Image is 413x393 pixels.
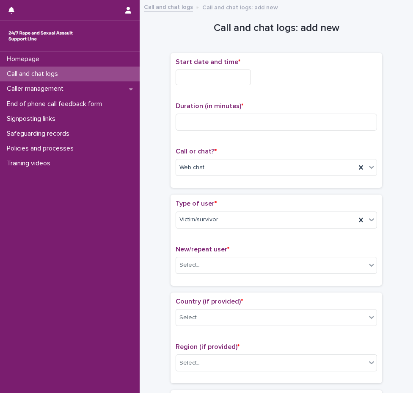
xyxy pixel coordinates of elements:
[202,2,278,11] p: Call and chat logs: add new
[176,59,240,65] span: Start date and time
[171,22,382,34] h1: Call and chat logs: add new
[3,145,80,153] p: Policies and processes
[3,85,70,93] p: Caller management
[176,246,229,253] span: New/repeat user
[176,343,240,350] span: Region (if provided)
[176,200,217,207] span: Type of user
[179,261,201,270] div: Select...
[3,55,46,63] p: Homepage
[3,100,109,108] p: End of phone call feedback form
[176,148,217,155] span: Call or chat?
[176,103,243,109] span: Duration (in minutes)
[3,115,62,123] p: Signposting links
[3,130,76,138] p: Safeguarding records
[144,2,193,11] a: Call and chat logs
[179,163,204,172] span: Web chat
[176,298,243,305] span: Country (if provided)
[179,359,201,368] div: Select...
[179,313,201,322] div: Select...
[3,159,57,167] p: Training videos
[7,28,74,45] img: rhQMoQhaT3yELyF149Cw
[179,215,218,224] span: Victim/survivor
[3,70,65,78] p: Call and chat logs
